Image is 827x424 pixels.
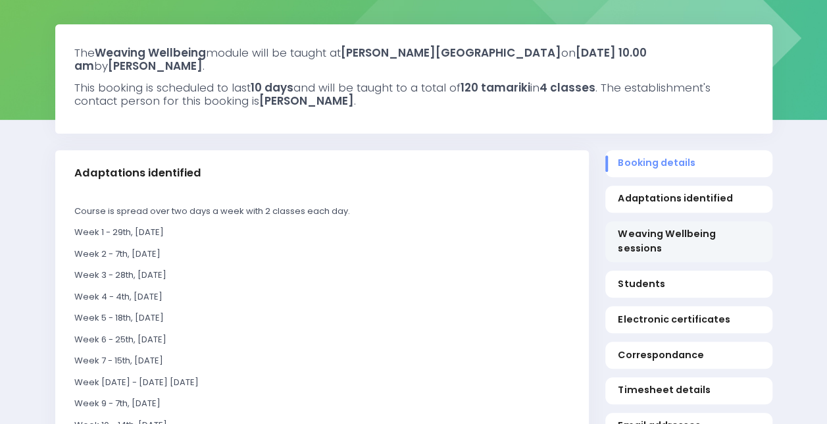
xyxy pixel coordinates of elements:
[341,45,561,61] strong: [PERSON_NAME][GEOGRAPHIC_DATA]
[605,186,772,213] a: Adaptations identified
[74,45,647,74] strong: [DATE] 10.00 am
[605,377,772,404] a: Timesheet details
[618,192,759,205] span: Adaptations identified
[461,80,530,95] strong: 120 tamariki
[539,80,595,95] strong: 4 classes
[618,156,759,170] span: Booking details
[74,333,570,346] p: Week 6 - 25th, [DATE]
[605,342,772,369] a: Correspondance
[618,277,759,291] span: Students
[74,205,570,218] p: Course is spread over two days a week with 2 classes each day.
[74,269,570,282] p: Week 3 - 28th, [DATE]
[74,376,570,389] p: Week [DATE] - [DATE] [DATE]
[605,150,772,177] a: Booking details
[251,80,293,95] strong: 10 days
[74,46,753,73] h3: The module will be taught at on by .
[108,58,203,74] strong: [PERSON_NAME]
[74,290,570,304] p: Week 4 - 4th, [DATE]
[618,227,759,255] span: Weaving Wellbeing sessions
[618,313,759,327] span: Electronic certificates
[74,354,570,367] p: Week 7 - 15th, [DATE]
[74,226,570,239] p: Week 1 - 29th, [DATE]
[95,45,206,61] strong: Weaving Wellbeing
[259,93,354,109] strong: [PERSON_NAME]
[618,383,759,397] span: Timesheet details
[605,306,772,333] a: Electronic certificates
[74,167,201,180] h3: Adaptations identified
[605,221,772,262] a: Weaving Wellbeing sessions
[74,248,570,261] p: Week 2 - 7th, [DATE]
[74,397,570,410] p: Week 9 - 7th, [DATE]
[74,311,570,325] p: Week 5 - 18th, [DATE]
[605,271,772,298] a: Students
[618,348,759,362] span: Correspondance
[74,81,753,108] h3: This booking is scheduled to last and will be taught to a total of in . The establishment's conta...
